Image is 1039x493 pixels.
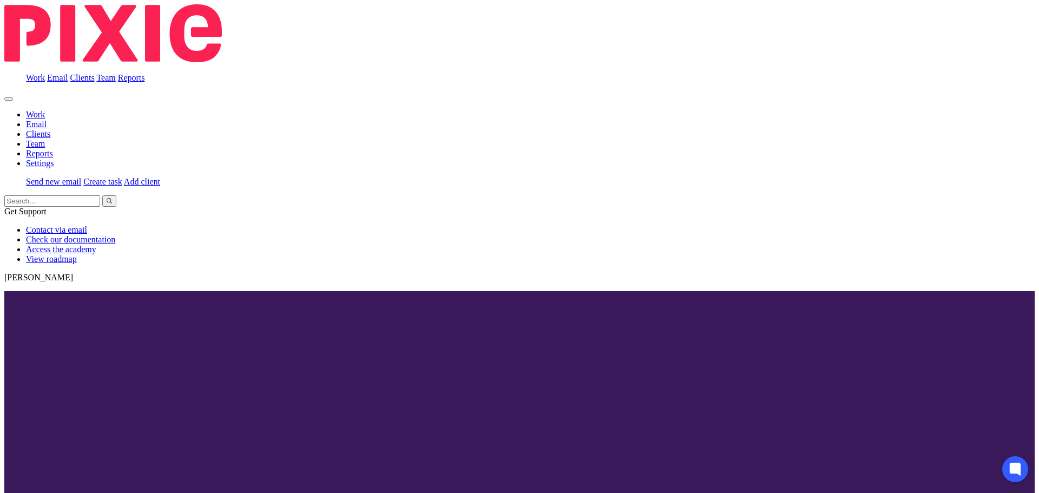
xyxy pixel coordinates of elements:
[26,254,77,264] a: View roadmap
[26,129,50,139] a: Clients
[118,73,145,82] a: Reports
[26,139,45,148] a: Team
[70,73,94,82] a: Clients
[26,149,53,158] a: Reports
[47,73,68,82] a: Email
[102,195,116,207] button: Search
[26,235,115,244] a: Check our documentation
[26,225,87,234] a: Contact via email
[26,120,47,129] a: Email
[4,4,222,62] img: Pixie
[26,245,96,254] a: Access the academy
[26,110,45,119] a: Work
[26,177,81,186] a: Send new email
[26,73,45,82] a: Work
[26,159,54,168] a: Settings
[4,195,100,207] input: Search
[4,207,47,216] span: Get Support
[96,73,115,82] a: Team
[124,177,160,186] a: Add client
[4,273,1035,282] p: [PERSON_NAME]
[83,177,122,186] a: Create task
